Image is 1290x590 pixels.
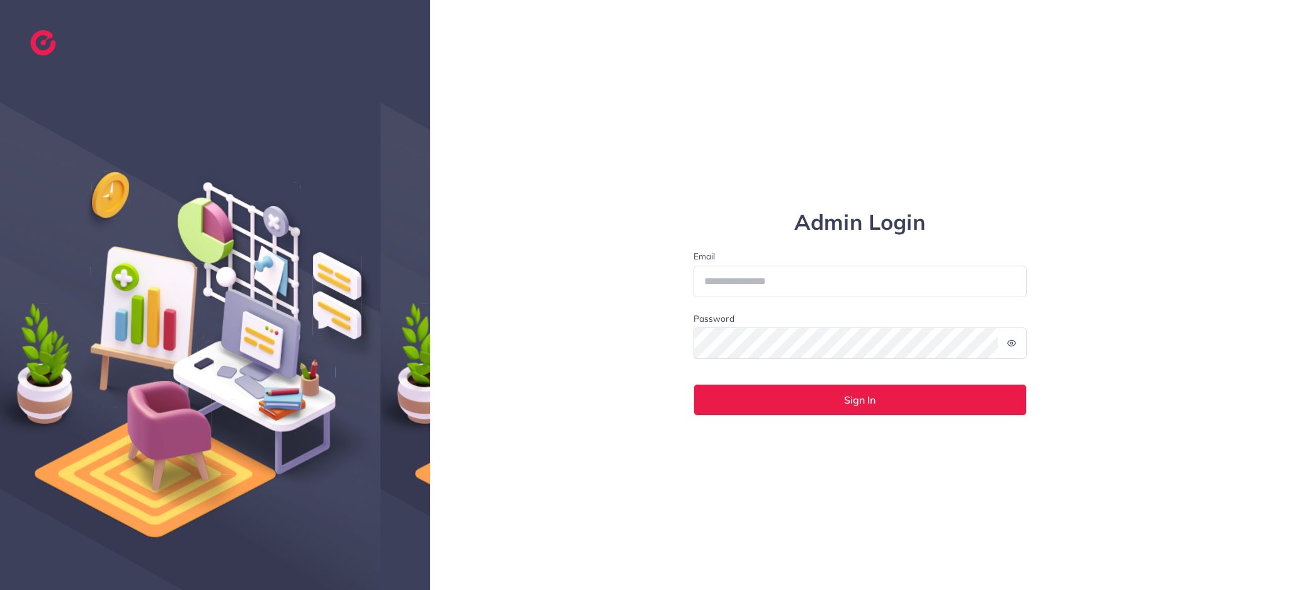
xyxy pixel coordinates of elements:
[844,395,876,405] span: Sign In
[694,312,734,325] label: Password
[694,250,1027,263] label: Email
[30,30,56,55] img: logo
[694,210,1027,235] h1: Admin Login
[694,384,1027,416] button: Sign In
